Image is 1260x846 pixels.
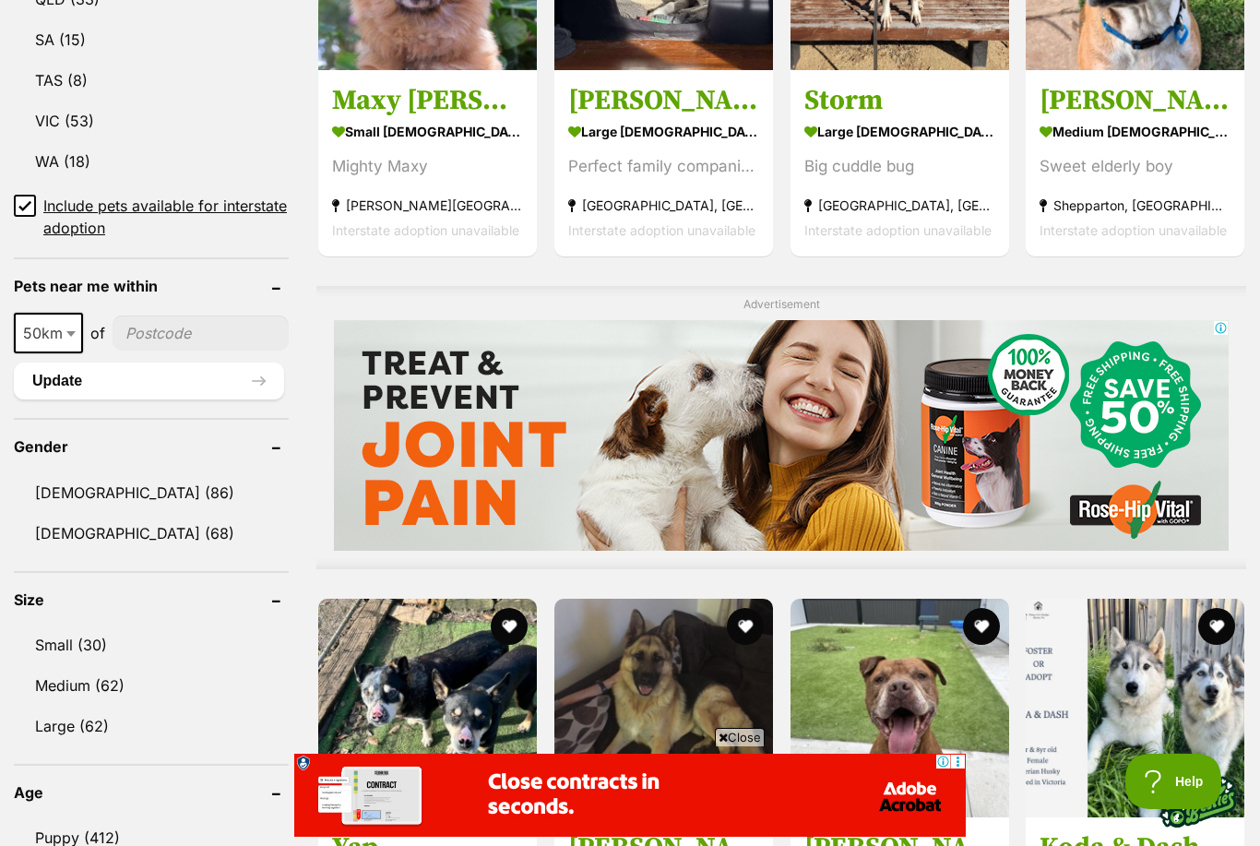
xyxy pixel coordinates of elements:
[14,514,289,553] a: [DEMOGRAPHIC_DATA] (68)
[804,154,995,179] div: Big cuddle bug
[332,83,523,118] h3: Maxy [PERSON_NAME]
[1198,608,1235,645] button: favourite
[1026,69,1244,256] a: [PERSON_NAME] medium [DEMOGRAPHIC_DATA] Dog Sweet elderly boy Shepparton, [GEOGRAPHIC_DATA] Inter...
[14,473,289,512] a: [DEMOGRAPHIC_DATA] (86)
[491,608,528,645] button: favourite
[14,195,289,239] a: Include pets available for interstate adoption
[568,154,759,179] div: Perfect family companion!
[316,286,1246,569] div: Advertisement
[113,316,289,351] input: postcode
[14,363,284,399] button: Update
[14,707,289,745] a: Large (62)
[568,83,759,118] h3: [PERSON_NAME]
[568,222,755,238] span: Interstate adoption unavailable
[14,626,289,664] a: Small (30)
[14,666,289,705] a: Medium (62)
[1040,118,1230,145] strong: medium [DEMOGRAPHIC_DATA] Dog
[1040,222,1227,238] span: Interstate adoption unavailable
[1040,193,1230,218] strong: Shepparton, [GEOGRAPHIC_DATA]
[568,193,759,218] strong: [GEOGRAPHIC_DATA], [GEOGRAPHIC_DATA]
[14,313,83,353] span: 50km
[14,101,289,140] a: VIC (53)
[14,20,289,59] a: SA (15)
[554,599,773,817] img: Boru - German Shepherd Dog
[318,599,537,817] img: Yap - Australian Kelpie Dog
[1040,83,1230,118] h3: [PERSON_NAME]
[14,784,289,801] header: Age
[90,322,105,344] span: of
[14,591,289,608] header: Size
[43,195,289,239] span: Include pets available for interstate adoption
[804,222,992,238] span: Interstate adoption unavailable
[554,69,773,256] a: [PERSON_NAME] large [DEMOGRAPHIC_DATA] Dog Perfect family companion! [GEOGRAPHIC_DATA], [GEOGRAPH...
[1026,599,1244,817] img: Koda & Dash - Siberian Husky Dog
[962,608,999,645] button: favourite
[790,69,1009,256] a: Storm large [DEMOGRAPHIC_DATA] Dog Big cuddle bug [GEOGRAPHIC_DATA], [GEOGRAPHIC_DATA] Interstate...
[332,222,519,238] span: Interstate adoption unavailable
[790,599,1009,817] img: Harry - Staffordshire Bull Terrier Dog
[14,142,289,181] a: WA (18)
[568,118,759,145] strong: large [DEMOGRAPHIC_DATA] Dog
[14,61,289,100] a: TAS (8)
[294,754,966,837] iframe: Advertisement
[332,118,523,145] strong: small [DEMOGRAPHIC_DATA] Dog
[715,728,765,746] span: Close
[804,118,995,145] strong: large [DEMOGRAPHIC_DATA] Dog
[14,278,289,294] header: Pets near me within
[318,69,537,256] a: Maxy [PERSON_NAME] small [DEMOGRAPHIC_DATA] Dog Mighty Maxy [PERSON_NAME][GEOGRAPHIC_DATA] Inters...
[14,438,289,455] header: Gender
[16,320,81,346] span: 50km
[332,154,523,179] div: Mighty Maxy
[1125,754,1223,809] iframe: Help Scout Beacon - Open
[804,193,995,218] strong: [GEOGRAPHIC_DATA], [GEOGRAPHIC_DATA]
[1040,154,1230,179] div: Sweet elderly boy
[332,193,523,218] strong: [PERSON_NAME][GEOGRAPHIC_DATA]
[334,320,1229,551] iframe: Advertisement
[804,83,995,118] h3: Storm
[727,608,764,645] button: favourite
